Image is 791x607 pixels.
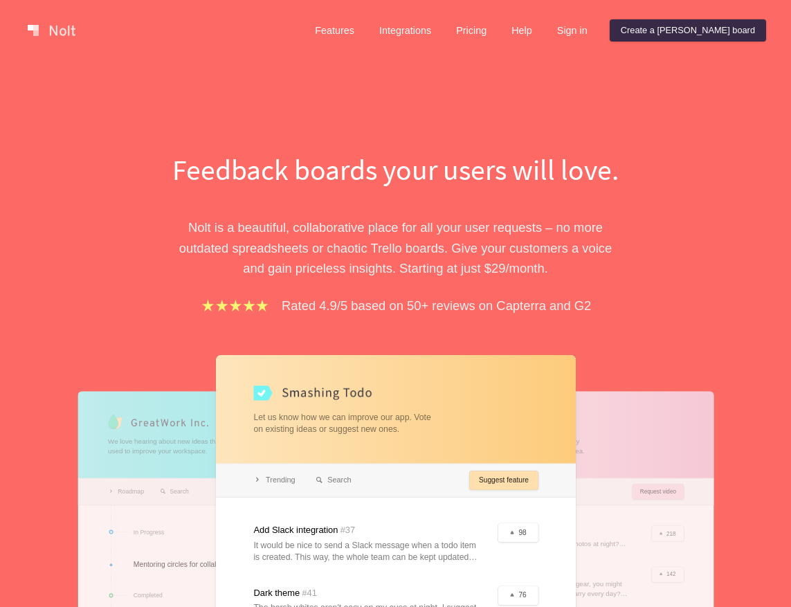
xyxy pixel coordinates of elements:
img: stars.b067e34983.png [200,298,271,314]
a: Pricing [445,19,498,42]
p: Rated 4.9/5 based on 50+ reviews on Capterra and G2 [282,296,591,316]
a: Create a [PERSON_NAME] board [610,19,766,42]
a: Sign in [546,19,599,42]
p: Nolt is a beautiful, collaborative place for all your user requests – no more outdated spreadshee... [157,217,635,278]
h1: Feedback boards your users will love. [157,150,635,190]
a: Help [500,19,543,42]
a: Features [304,19,365,42]
a: Integrations [368,19,442,42]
